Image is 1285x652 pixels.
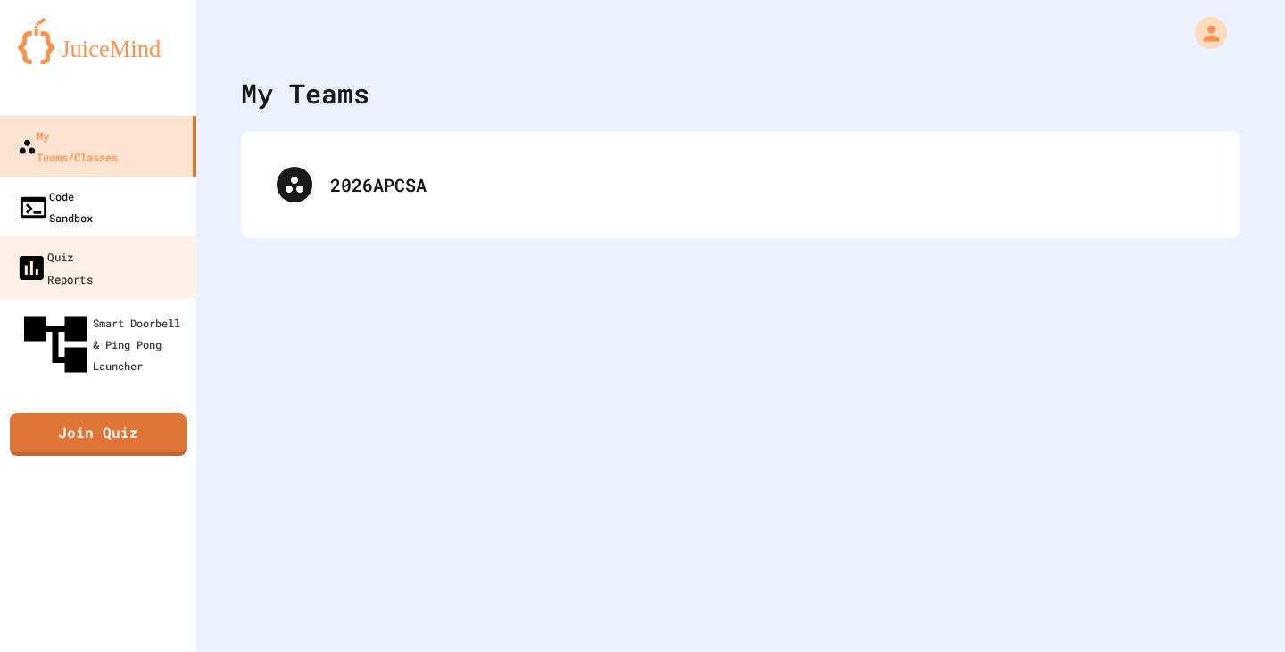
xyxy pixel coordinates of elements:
div: Smart Doorbell & Ping Pong Launcher [18,307,189,382]
a: Join Quiz [10,413,187,456]
div: Code Sandbox [18,186,93,228]
div: My Teams/Classes [18,125,118,168]
div: My Account [1176,12,1231,54]
div: 2026APCSA [330,171,1205,198]
div: My Teams [241,73,369,113]
div: Quiz Reports [15,245,93,289]
img: logo-orange.svg [18,18,178,64]
div: 2026APCSA [259,149,1223,220]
